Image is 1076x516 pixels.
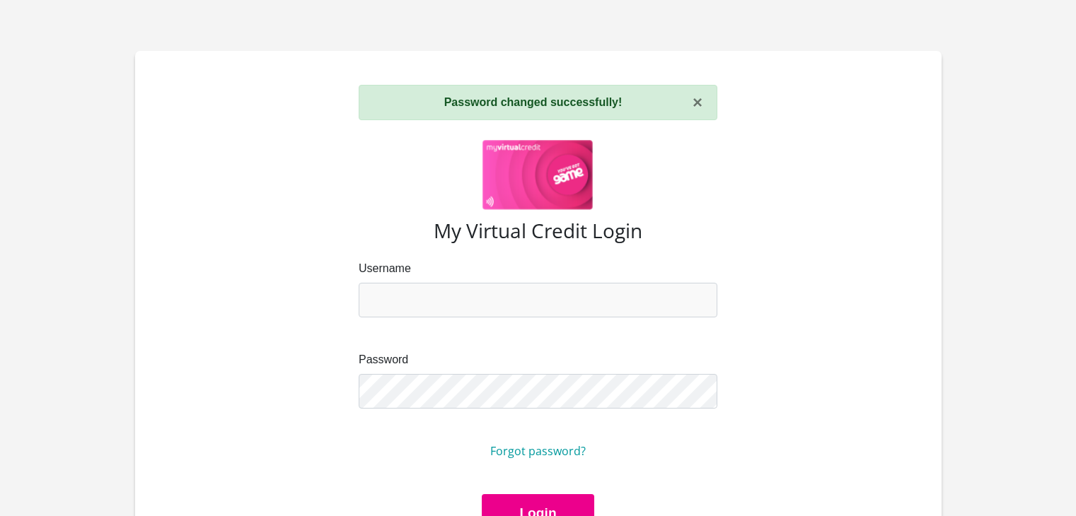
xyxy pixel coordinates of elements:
[359,351,717,368] label: Password
[490,443,586,459] a: Forgot password?
[169,219,908,243] h3: My Virtual Credit Login
[693,94,702,111] button: ×
[444,96,623,108] strong: Password changed successfully!
[359,283,717,317] input: Email
[359,260,717,277] label: Username
[482,140,594,211] img: game logo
